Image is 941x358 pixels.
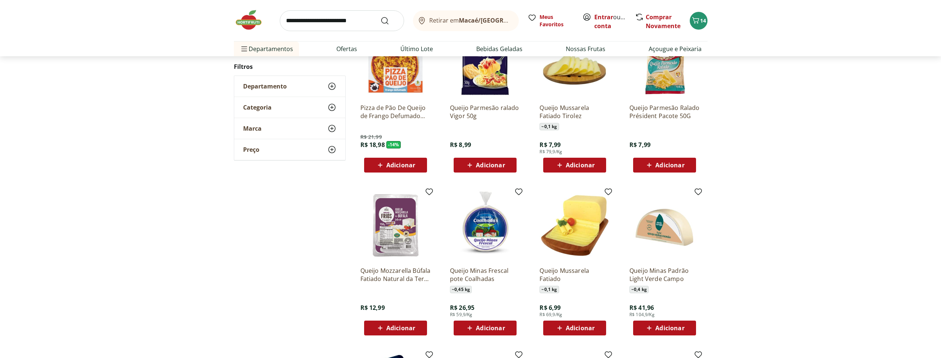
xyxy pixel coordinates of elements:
span: Departamentos [240,40,293,58]
span: R$ 26,95 [450,304,474,312]
span: R$ 7,99 [540,141,561,149]
button: Categoria [234,97,345,118]
span: Marca [243,125,262,132]
span: Adicionar [655,162,684,168]
button: Adicionar [364,158,427,173]
a: Pizza de Pão De Queijo de Frango Defumado Nuu 190g [360,104,431,120]
input: search [280,10,404,31]
button: Submit Search [380,16,398,25]
span: Adicionar [476,162,505,168]
span: Adicionar [655,325,684,331]
button: Departamento [234,76,345,97]
span: R$ 6,99 [540,304,561,312]
img: Queijo Parmesão ralado Vigor 50g [450,27,520,98]
img: Queijo Mussarela Fatiado Tirolez [540,27,610,98]
a: Nossas Frutas [566,44,605,53]
span: Adicionar [386,325,415,331]
span: Preço [243,146,259,153]
span: ~ 0,1 kg [540,286,559,293]
span: R$ 79,9/Kg [540,149,562,155]
span: ou [594,13,627,30]
a: Queijo Mussarela Fatiado [540,267,610,283]
span: Categoria [243,104,272,111]
span: R$ 41,96 [629,304,654,312]
img: Pizza de Pão De Queijo de Frango Defumado Nuu 190g [360,27,431,98]
span: R$ 12,99 [360,304,385,312]
a: Último Lote [400,44,433,53]
a: Queijo Minas Frescal pote Coalhadas [450,267,520,283]
span: - 14 % [386,141,401,148]
a: Queijo Minas Padrão Light Verde Campo [629,267,700,283]
button: Adicionar [543,321,606,335]
button: Adicionar [633,321,696,335]
button: Menu [240,40,249,58]
a: Queijo Mussarela Fatiado Tirolez [540,104,610,120]
img: Queijo Minas Frescal pote Coalhadas [450,190,520,261]
span: ~ 0,4 kg [629,286,649,293]
span: ~ 0,45 kg [450,286,472,293]
button: Marca [234,118,345,139]
span: Meus Favoritos [540,13,574,28]
a: Meus Favoritos [528,13,574,28]
button: Carrinho [690,12,708,30]
button: Retirar emMacaé/[GEOGRAPHIC_DATA] [413,10,519,31]
img: Queijo Parmesão Ralado Président Pacote 50G [629,27,700,98]
button: Adicionar [454,158,517,173]
img: Queijo Mussarela Fatiado [540,190,610,261]
a: Criar conta [594,13,635,30]
span: Adicionar [476,325,505,331]
button: Adicionar [633,158,696,173]
a: Queijo Mozzarella Búfala Fatiado Natural da Terra 150g [360,267,431,283]
span: R$ 18,98 [360,141,385,149]
img: Hortifruti [234,9,271,31]
span: Departamento [243,83,287,90]
img: Queijo Minas Padrão Light Verde Campo [629,190,700,261]
span: R$ 69,9/Kg [540,312,562,318]
b: Macaé/[GEOGRAPHIC_DATA] [459,16,542,24]
a: Queijo Parmesão Ralado Président Pacote 50G [629,104,700,120]
a: Açougue e Peixaria [649,44,702,53]
span: Adicionar [566,162,595,168]
img: Queijo Mozzarella Búfala Fatiado Natural da Terra 150g [360,190,431,261]
button: Adicionar [454,321,517,335]
a: Queijo Parmesão ralado Vigor 50g [450,104,520,120]
a: Bebidas Geladas [476,44,522,53]
button: Adicionar [364,321,427,335]
a: Comprar Novamente [646,13,680,30]
span: 14 [700,17,706,24]
span: R$ 59,9/Kg [450,312,473,318]
span: R$ 104,9/Kg [629,312,655,318]
span: R$ 21,99 [360,133,382,141]
button: Adicionar [543,158,606,173]
h2: Filtros [234,59,346,74]
span: Adicionar [566,325,595,331]
button: Preço [234,139,345,160]
span: R$ 7,99 [629,141,651,149]
a: Entrar [594,13,613,21]
span: Adicionar [386,162,415,168]
span: R$ 8,99 [450,141,471,149]
a: Ofertas [336,44,357,53]
span: ~ 0,1 kg [540,123,559,130]
span: Retirar em [429,17,511,24]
